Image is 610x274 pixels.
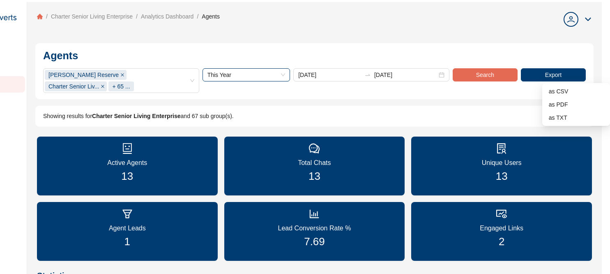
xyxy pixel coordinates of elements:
span: to [364,72,371,78]
span: solution [496,143,507,154]
span: close [101,84,105,88]
button: Export [521,68,586,81]
span: robot [122,143,133,154]
input: End date [374,70,437,79]
span: [PERSON_NAME] Reserve [48,70,119,79]
span: 2 [499,235,504,248]
span: 1 [124,235,130,248]
a: home [35,12,44,21]
div: Engaged Links [480,223,523,233]
span: This Year [207,69,285,81]
a: Charter Senior Living Enterprise [49,12,134,21]
div: Unique Users [482,158,522,168]
div: Lead Conversion Rate % [278,223,351,233]
h2: Agents [43,49,586,62]
span: as TXT [549,113,604,122]
span: close-circle [439,72,444,78]
div: Popover trigger [564,12,592,27]
span: Charter Senior Liv... [48,82,99,91]
span: Analytics Dashboard [141,12,193,21]
span: home [37,14,43,19]
input: Start date [298,70,361,79]
div: Agent Leads [109,223,146,233]
span: as PDF [549,100,604,109]
span: 13 [496,170,508,182]
span: Bartlett Reserve [45,70,127,80]
span: comment [309,143,320,154]
span: Agents [202,12,220,21]
div: Total Chats [298,158,331,168]
span: as CSV [549,87,604,96]
span: bar-chart [309,209,320,219]
b: Charter Senior Living Enterprise [92,113,181,119]
span: close [120,73,124,77]
span: swap-right [364,72,371,78]
button: Search [453,68,518,81]
div: Active Agents [107,158,147,168]
span: + 65 ... [108,81,134,91]
span: Search [476,70,494,79]
img: user-profile-1.png [564,13,578,26]
span: + 65 ... [112,82,130,91]
span: 13 [308,170,320,182]
div: Export [545,70,562,79]
li: / [197,12,198,21]
li: / [46,12,48,21]
span: 7.69 [304,235,325,248]
span: fund-view [496,209,507,219]
li: / [136,12,138,21]
span: Charter Senior Living of Chattanooga [45,81,107,91]
span: 13 [121,170,133,182]
span: funnel-plot [122,209,133,219]
span: Showing results for and 67 sub group(s). [43,113,234,119]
